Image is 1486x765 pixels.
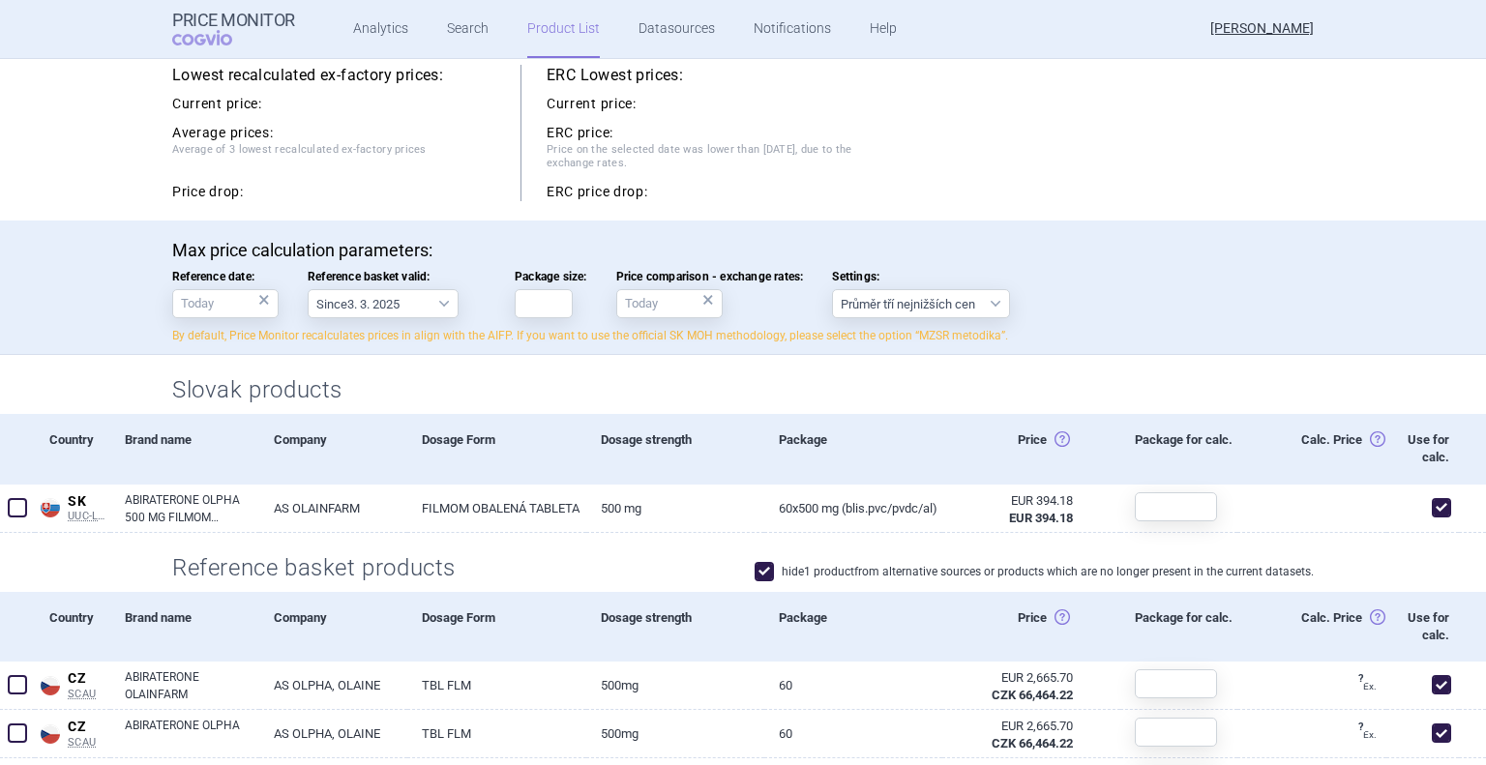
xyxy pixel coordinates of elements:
[586,414,764,484] div: Dosage strength
[616,289,723,318] input: Price comparison - exchange rates:×
[259,592,408,662] div: Company
[35,414,110,484] div: Country
[172,30,259,45] span: COGVIO
[702,289,714,310] div: ×
[1363,729,1377,740] span: Ex.
[957,669,1073,704] abbr: Ex-Factory bez DPH zo zdroja
[1355,721,1367,733] span: ?
[125,491,259,526] a: ABIRATERONE OLPHA 500 MG FILMOM OBALENÉ TABLETY
[1237,592,1386,662] div: Calc. Price
[125,668,259,703] a: ABIRATERONE OLAINFARM
[616,270,804,283] span: Price comparison - exchange rates:
[1363,681,1377,691] span: Ex.
[68,719,110,736] span: CZ
[259,414,408,484] div: Company
[407,414,585,484] div: Dosage Form
[259,710,408,757] a: AS OLPHA, OLAINE
[957,718,1073,735] div: EUR 2,665.70
[41,498,60,517] img: Slovakia
[41,676,60,695] img: Czech Republic
[992,736,1073,750] strong: CZK 66,464.22
[942,414,1120,484] div: Price
[957,492,1073,527] abbr: Ex-Factory bez DPH zo zdroja
[515,289,573,318] input: Package size:
[172,125,274,142] strong: Average prices:
[308,289,459,318] select: Reference basket valid:
[764,662,942,709] a: 60
[172,270,279,283] span: Reference date:
[942,592,1120,662] div: Price
[547,96,637,111] strong: Current price:
[68,510,110,523] span: UUC-LP B
[547,143,869,174] span: Price on the selected date was lower than [DATE], due to the exchange rates.
[764,592,942,662] div: Package
[586,485,764,532] a: 500 mg
[407,710,585,757] a: TBL FLM
[957,718,1073,752] abbr: Ex-Factory bez DPH zo zdroja
[586,592,764,662] div: Dosage strength
[172,552,471,584] h2: Reference basket products
[110,414,259,484] div: Brand name
[1120,592,1236,662] div: Package for calc.
[172,240,1314,261] p: Max price calculation parameters:
[547,65,869,86] h5: ERC Lowest prices:
[258,289,270,310] div: ×
[41,724,60,744] img: Czech Republic
[957,492,1073,510] div: EUR 394.18
[172,374,1314,406] h2: Slovak products
[1237,414,1386,484] div: Calc. Price
[957,669,1073,687] div: EUR 2,665.70
[35,592,110,662] div: Country
[125,717,259,751] a: ABIRATERONE OLPHA
[308,270,486,283] span: Reference basket valid:
[172,11,295,47] a: Price MonitorCOGVIO
[1120,414,1236,484] div: Package for calc.
[547,125,613,142] strong: ERC price:
[764,485,942,532] a: 60x500 mg (blis.PVC/PVDC/Al)
[764,710,942,757] a: 60
[547,184,648,201] strong: ERC price drop:
[110,592,259,662] div: Brand name
[1385,592,1459,662] div: Use for calc.
[259,662,408,709] a: AS OLPHA, OLAINE
[407,662,585,709] a: TBL FLM
[172,65,495,86] h5: Lowest recalculated ex-factory prices:
[1385,414,1459,484] div: Use for calc.
[68,670,110,688] span: CZ
[68,688,110,701] span: SCAU
[35,489,110,523] a: SKSKUUC-LP B
[764,414,942,484] div: Package
[755,562,1314,581] label: hide 1 product from alternative sources or products which are no longer present in the current da...
[407,592,585,662] div: Dosage Form
[1355,673,1367,685] span: ?
[407,485,585,532] a: FILMOM OBALENÁ TABLETA
[586,710,764,757] a: 500MG
[172,184,244,201] strong: Price drop:
[172,289,279,318] input: Reference date:×
[832,289,1010,318] select: Settings:
[68,493,110,511] span: SK
[515,270,587,283] span: Package size:
[68,736,110,750] span: SCAU
[35,715,110,749] a: CZCZSCAU
[172,143,495,174] span: Average of 3 lowest recalculated ex-factory prices
[172,328,1314,344] p: By default, Price Monitor recalculates prices in align with the AIFP. If you want to use the offi...
[1009,511,1073,525] strong: EUR 394.18
[992,688,1073,702] strong: CZK 66,464.22
[172,11,295,30] strong: Price Monitor
[35,666,110,700] a: CZCZSCAU
[259,485,408,532] a: AS OLAINFARM
[586,662,764,709] a: 500MG
[832,270,1010,283] span: Settings:
[172,96,262,111] strong: Current price:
